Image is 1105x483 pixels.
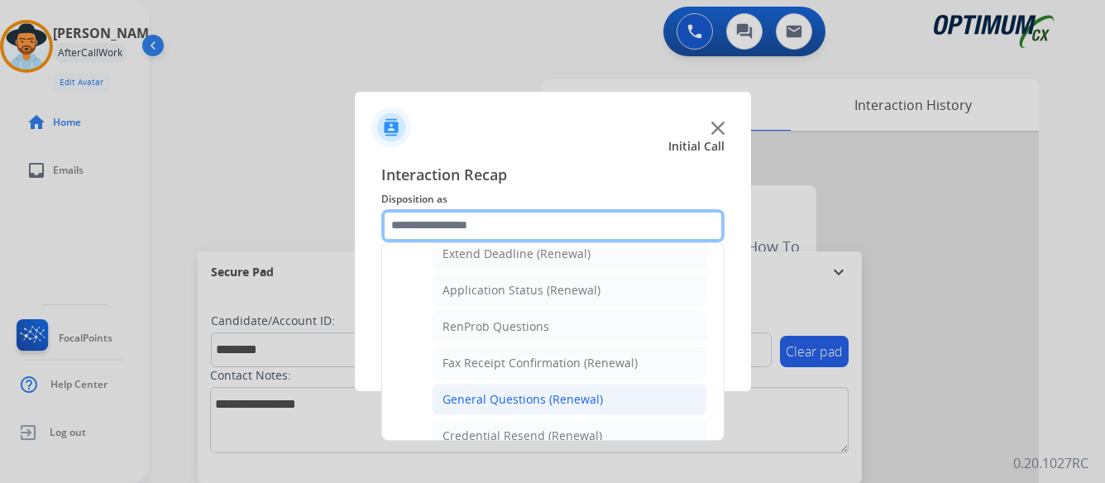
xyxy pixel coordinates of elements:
[668,138,725,155] span: Initial Call
[442,318,549,335] div: RenProb Questions
[442,391,603,408] div: General Questions (Renewal)
[442,355,638,371] div: Fax Receipt Confirmation (Renewal)
[442,246,591,262] div: Extend Deadline (Renewal)
[442,282,600,299] div: Application Status (Renewal)
[381,163,725,189] span: Interaction Recap
[442,428,602,444] div: Credential Resend (Renewal)
[371,108,411,147] img: contactIcon
[381,189,725,209] span: Disposition as
[1013,453,1088,473] p: 0.20.1027RC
